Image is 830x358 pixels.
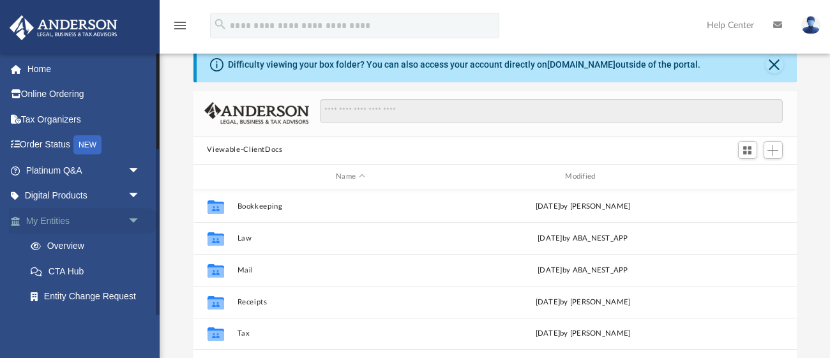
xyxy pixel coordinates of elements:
a: Digital Productsarrow_drop_down [9,183,160,209]
div: NEW [73,135,102,154]
span: arrow_drop_down [128,158,153,184]
i: menu [172,18,188,33]
button: Law [237,234,464,242]
a: My Entitiesarrow_drop_down [9,208,160,234]
button: Add [764,141,783,159]
div: [DATE] by [PERSON_NAME] [469,328,696,339]
div: id [702,171,791,183]
a: menu [172,24,188,33]
img: User Pic [801,16,820,34]
button: Mail [237,265,464,274]
div: [DATE] by [PERSON_NAME] [469,296,696,308]
a: Binder Walkthrough [18,309,160,334]
button: Close [766,56,783,73]
a: Tax Organizers [9,107,160,132]
input: Search files and folders [320,99,782,123]
a: Home [9,56,160,82]
div: Modified [469,171,696,183]
div: Name [236,171,464,183]
i: search [213,17,227,31]
img: Anderson Advisors Platinum Portal [6,15,121,40]
button: Bookkeeping [237,202,464,210]
a: Online Ordering [9,82,160,107]
button: Switch to Grid View [738,141,757,159]
div: [DATE] by ABA_NEST_APP [469,264,696,276]
a: [DOMAIN_NAME] [547,59,615,70]
button: Tax [237,329,464,338]
a: CTA Hub [18,258,160,284]
button: Receipts [237,297,464,306]
div: id [199,171,230,183]
a: Order StatusNEW [9,132,160,158]
span: arrow_drop_down [128,183,153,209]
a: Entity Change Request [18,284,160,310]
div: [DATE] by [PERSON_NAME] [469,200,696,212]
div: [DATE] by ABA_NEST_APP [469,232,696,244]
div: Difficulty viewing your box folder? You can also access your account directly on outside of the p... [228,58,700,71]
a: Overview [18,234,160,259]
button: Viewable-ClientDocs [207,144,282,156]
a: Platinum Q&Aarrow_drop_down [9,158,160,183]
span: arrow_drop_down [128,208,153,234]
